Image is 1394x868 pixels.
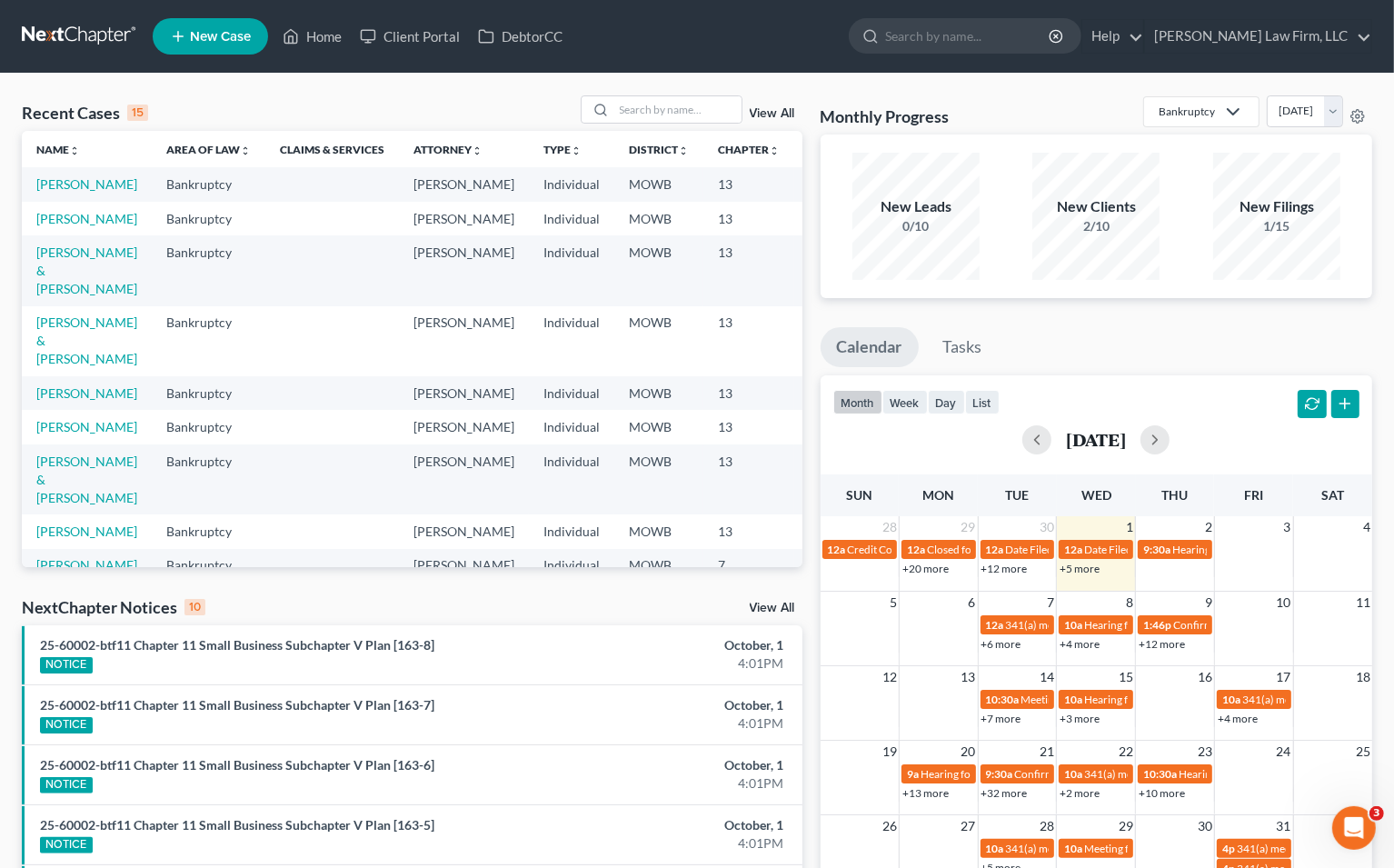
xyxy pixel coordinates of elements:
td: Individual [529,444,614,514]
div: New Leads [852,196,980,217]
span: 10a [1064,842,1082,855]
td: Bankruptcy [152,235,265,305]
td: Bankruptcy [152,549,265,583]
a: Area of Lawunfold_more [166,143,251,156]
td: 24-41095 [794,202,936,235]
div: October, 1 [548,816,783,834]
span: Date Filed for [PERSON_NAME] & [PERSON_NAME] [1084,543,1332,556]
span: 13 [960,666,978,688]
div: 1/15 [1213,217,1340,235]
td: [PERSON_NAME] [399,306,529,376]
a: View All [750,107,795,120]
span: 14 [1038,666,1056,688]
td: 13 [703,306,794,376]
a: +20 more [902,562,949,575]
span: 29 [1117,815,1135,837]
span: Wed [1081,487,1111,503]
input: Search by name... [885,19,1051,53]
span: Hearing for 1 Big Red, LLC [1179,767,1302,781]
span: Confirmation hearing for Apple Central KC [1173,618,1376,632]
td: Individual [529,306,614,376]
a: Calendar [821,327,919,367]
td: [PHONE_NUMBER] [794,410,936,444]
span: 10a [986,842,1004,855]
td: Bankruptcy [152,167,265,201]
td: Bankruptcy [152,514,265,548]
span: 28 [1038,815,1056,837]
a: +2 more [1060,786,1100,800]
a: [PERSON_NAME] [36,385,137,401]
a: +7 more [981,712,1021,725]
a: Districtunfold_more [629,143,689,156]
td: [PERSON_NAME] [399,202,529,235]
a: +4 more [1060,637,1100,651]
span: 9:30a [986,767,1013,781]
span: 3 [1369,806,1384,821]
td: 13 [703,444,794,514]
td: MOWB [614,514,703,548]
a: DebtorCC [469,20,572,53]
span: Hearing for [PERSON_NAME] [1172,543,1314,556]
a: Nameunfold_more [36,143,80,156]
td: 13 [703,167,794,201]
a: Tasks [927,327,999,367]
span: 30 [1196,815,1214,837]
span: 12a [1064,543,1082,556]
td: MOWB [614,410,703,444]
span: Hearing for [PERSON_NAME] [1084,693,1226,706]
td: MOWB [614,376,703,410]
div: NextChapter Notices [22,596,205,618]
span: 11 [1354,592,1372,614]
a: [PERSON_NAME] [36,557,137,573]
span: Meeting for [PERSON_NAME] [1084,842,1227,855]
i: unfold_more [472,145,483,156]
a: [PERSON_NAME] & [PERSON_NAME] [36,244,137,296]
span: 12a [986,618,1004,632]
span: Date Filed for [PERSON_NAME] [1006,543,1158,556]
span: 21 [1038,741,1056,763]
div: NOTICE [40,777,93,793]
div: 0/10 [852,217,980,235]
td: Individual [529,410,614,444]
td: Bankruptcy [152,376,265,410]
th: Claims & Services [265,131,399,167]
td: MOWB [614,306,703,376]
td: 13 [703,202,794,235]
span: Sat [1321,487,1344,503]
a: View All [750,602,795,614]
span: 20 [960,741,978,763]
button: day [928,390,965,414]
td: 13 [703,410,794,444]
h2: [DATE] [1066,430,1126,449]
td: Bankruptcy [152,410,265,444]
a: Typeunfold_more [543,143,582,156]
span: 10a [1222,693,1240,706]
span: Thu [1162,487,1189,503]
div: 10 [184,599,205,615]
a: [PERSON_NAME] [36,419,137,434]
span: 4p [1222,842,1235,855]
div: Bankruptcy [1159,104,1215,119]
a: [PERSON_NAME] Law Firm, LLC [1145,20,1371,53]
input: Search by name... [614,96,742,123]
iframe: Intercom live chat [1332,806,1376,850]
span: 9a [907,767,919,781]
span: 18 [1354,666,1372,688]
span: 12a [986,543,1004,556]
a: 25-60002-btf11 Chapter 11 Small Business Subchapter V Plan [163-6] [40,757,434,773]
a: [PERSON_NAME] [36,176,137,192]
a: +12 more [981,562,1028,575]
span: 6 [967,592,978,614]
td: [PERSON_NAME] [399,235,529,305]
span: 31 [1275,815,1293,837]
td: [PHONE_NUMBER] [794,444,936,514]
button: week [882,390,928,414]
span: 9:30a [1143,543,1170,556]
span: 25 [1354,741,1372,763]
span: 4 [1361,516,1372,538]
span: 1:46p [1143,618,1171,632]
span: Credit Counseling for [PERSON_NAME] [848,543,1037,556]
a: +13 more [902,786,949,800]
i: unfold_more [769,145,780,156]
td: MOWB [614,202,703,235]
